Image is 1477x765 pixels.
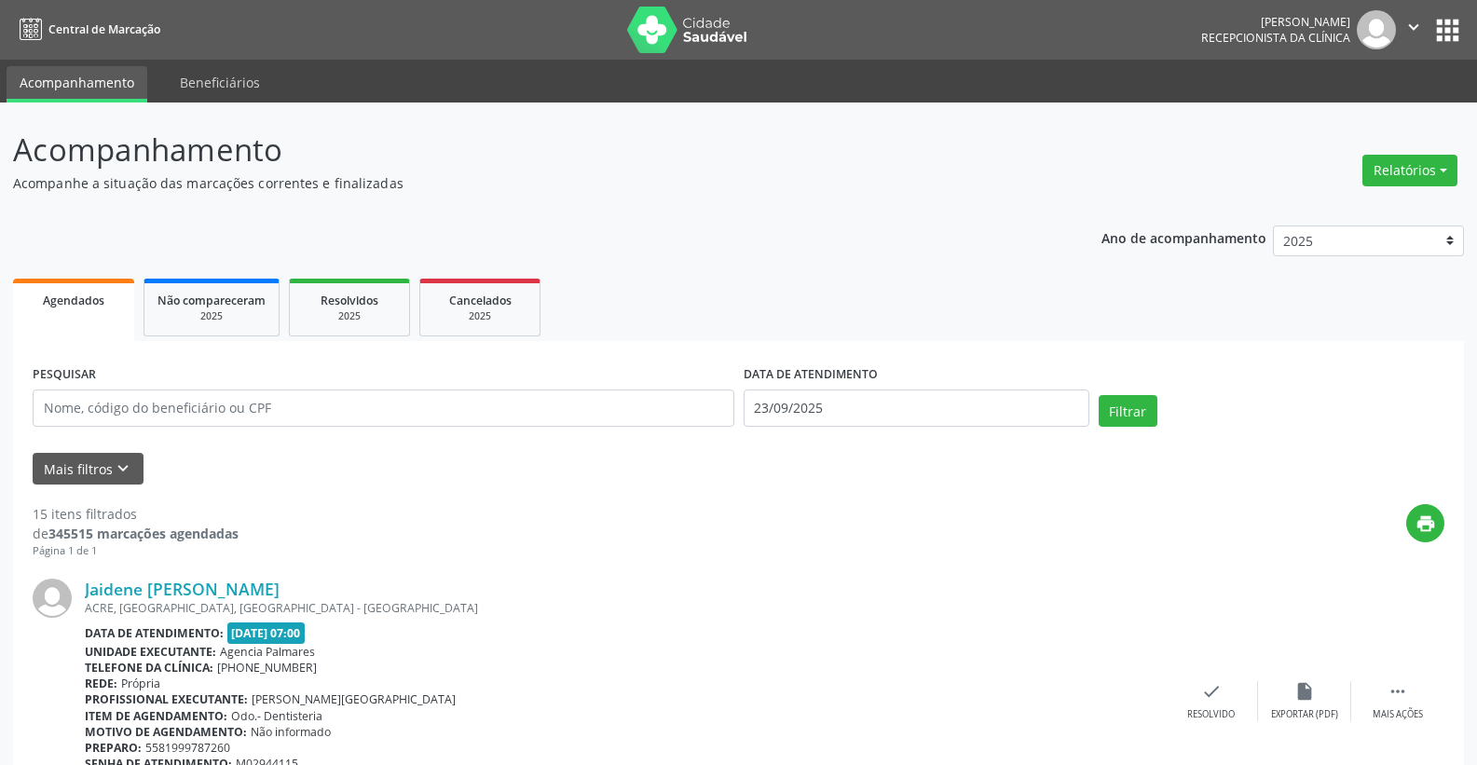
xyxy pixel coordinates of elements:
i: print [1415,513,1436,534]
p: Ano de acompanhamento [1101,225,1266,249]
div: de [33,524,239,543]
b: Profissional executante: [85,691,248,707]
i: check [1201,681,1222,702]
span: [PHONE_NUMBER] [217,660,317,676]
span: Não compareceram [157,293,266,308]
div: [PERSON_NAME] [1201,14,1350,30]
button: apps [1431,14,1464,47]
b: Preparo: [85,740,142,756]
label: DATA DE ATENDIMENTO [744,361,878,389]
button: Relatórios [1362,155,1457,186]
b: Unidade executante: [85,644,216,660]
b: Motivo de agendamento: [85,724,247,740]
div: 2025 [157,309,266,323]
i:  [1388,681,1408,702]
span: 5581999787260 [145,740,230,756]
div: ACRE, [GEOGRAPHIC_DATA], [GEOGRAPHIC_DATA] - [GEOGRAPHIC_DATA] [85,600,1165,616]
b: Data de atendimento: [85,625,224,641]
span: Própria [121,676,160,691]
label: PESQUISAR [33,361,96,389]
button: Filtrar [1099,395,1157,427]
b: Telefone da clínica: [85,660,213,676]
span: Odo.- Dentisteria [231,708,322,724]
a: Beneficiários [167,66,273,99]
div: Página 1 de 1 [33,543,239,559]
button: Mais filtroskeyboard_arrow_down [33,453,144,485]
button: print [1406,504,1444,542]
span: [PERSON_NAME][GEOGRAPHIC_DATA] [252,691,456,707]
i: keyboard_arrow_down [113,458,133,479]
button:  [1396,10,1431,49]
div: 2025 [303,309,396,323]
div: 2025 [433,309,527,323]
a: Acompanhamento [7,66,147,102]
span: Agencia Palmares [220,644,315,660]
span: Agendados [43,293,104,308]
span: [DATE] 07:00 [227,622,306,644]
span: Cancelados [449,293,512,308]
strong: 345515 marcações agendadas [48,525,239,542]
img: img [1357,10,1396,49]
span: Recepcionista da clínica [1201,30,1350,46]
span: Central de Marcação [48,21,160,37]
span: Não informado [251,724,331,740]
p: Acompanhamento [13,127,1029,173]
div: 15 itens filtrados [33,504,239,524]
i: insert_drive_file [1294,681,1315,702]
span: Resolvidos [321,293,378,308]
img: img [33,579,72,618]
i:  [1403,17,1424,37]
input: Selecione um intervalo [744,389,1089,427]
div: Exportar (PDF) [1271,708,1338,721]
p: Acompanhe a situação das marcações correntes e finalizadas [13,173,1029,193]
div: Resolvido [1187,708,1235,721]
b: Rede: [85,676,117,691]
input: Nome, código do beneficiário ou CPF [33,389,734,427]
div: Mais ações [1373,708,1423,721]
a: Jaidene [PERSON_NAME] [85,579,280,599]
a: Central de Marcação [13,14,160,45]
b: Item de agendamento: [85,708,227,724]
